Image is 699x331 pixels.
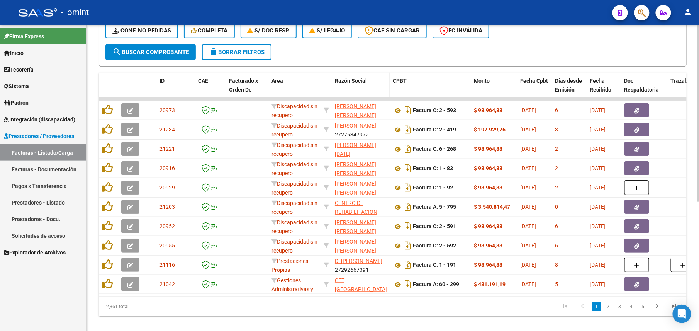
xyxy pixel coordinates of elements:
span: 2 [555,165,558,171]
span: DI [PERSON_NAME] [335,258,382,264]
span: S/ legajo [309,27,345,34]
strong: $ 98.964,88 [474,262,502,268]
span: [DATE] [590,126,606,133]
mat-icon: person [684,7,693,17]
datatable-header-cell: Doc Respaldatoria [621,73,668,107]
span: [DATE] [520,242,536,249]
span: [PERSON_NAME] [PERSON_NAME] [335,219,376,234]
datatable-header-cell: Monto [471,73,517,107]
span: ID [159,78,165,84]
span: [DATE] [520,184,536,191]
span: Discapacidad sin recupero [271,181,317,196]
div: 2,361 total [99,297,215,316]
mat-icon: menu [6,7,15,17]
a: 2 [604,302,613,311]
div: 23297949594 [335,102,387,118]
span: Discapacidad sin recupero [271,161,317,176]
div: 23297949594 [335,237,387,254]
i: Descargar documento [403,181,413,194]
i: Descargar documento [403,123,413,136]
span: Gestiones Administrativas y Otros [271,277,313,301]
strong: Factura C: 1 - 191 [413,262,456,268]
datatable-header-cell: Fecha Cpbt [517,73,552,107]
datatable-header-cell: ID [156,73,195,107]
button: Buscar Comprobante [105,44,196,60]
datatable-header-cell: CAE [195,73,226,107]
span: Borrar Filtros [209,49,265,56]
a: go to next page [650,302,665,311]
strong: $ 98.964,88 [474,184,502,191]
li: page 5 [637,300,649,313]
span: Tesorería [4,65,34,74]
span: [DATE] [520,281,536,287]
div: 30714796875 [335,276,387,292]
strong: $ 98.964,88 [474,107,502,113]
span: [DATE] [590,184,606,191]
strong: Factura A: 5 - 795 [413,204,456,210]
strong: Factura A: 60 - 299 [413,282,459,288]
strong: $ 197.929,76 [474,126,506,133]
span: Completa [191,27,228,34]
span: Prestadores / Proveedores [4,132,74,140]
span: 20955 [159,242,175,249]
span: Area [271,78,283,84]
strong: Factura C: 2 - 419 [413,127,456,133]
span: [PERSON_NAME] [PERSON_NAME] [335,181,376,196]
span: [DATE] [590,165,606,171]
div: 27426950621 [335,160,387,176]
span: Inicio [4,49,24,57]
span: Discapacidad sin recupero [271,103,317,118]
i: Descargar documento [403,143,413,155]
span: Facturado x Orden De [229,78,258,93]
i: Descargar documento [403,162,413,174]
span: 21203 [159,204,175,210]
a: 3 [615,302,624,311]
span: Firma Express [4,32,44,41]
span: [DATE] [520,204,536,210]
span: Buscar Comprobante [112,49,189,56]
strong: Factura C: 1 - 92 [413,185,453,191]
span: 21116 [159,262,175,268]
span: [PERSON_NAME] [PERSON_NAME] [335,103,376,118]
i: Descargar documento [403,220,413,232]
a: go to previous page [575,302,590,311]
span: Discapacidad sin recupero [271,239,317,254]
span: 3 [555,126,558,133]
span: CET [GEOGRAPHIC_DATA] S.A. [335,277,387,301]
span: [PERSON_NAME] [PERSON_NAME] [335,239,376,254]
span: Discapacidad sin recupero [271,142,317,157]
li: page 4 [626,300,637,313]
strong: $ 98.964,88 [474,146,502,152]
i: Descargar documento [403,278,413,290]
span: S/ Doc Resp. [248,27,290,34]
span: Doc Respaldatoria [624,78,659,93]
li: page 2 [602,300,614,313]
span: Monto [474,78,490,84]
span: [DATE] [590,107,606,113]
a: 1 [592,302,601,311]
span: [DATE] [520,262,536,268]
span: 20916 [159,165,175,171]
datatable-header-cell: Area [268,73,321,107]
li: page 1 [591,300,602,313]
i: Descargar documento [403,104,413,116]
mat-icon: search [112,47,122,56]
datatable-header-cell: Razón Social [332,73,390,107]
span: [PERSON_NAME] [335,123,376,129]
span: Discapacidad sin recupero [271,200,317,215]
span: 6 [555,107,558,113]
strong: $ 98.964,88 [474,165,502,171]
span: 2 [555,146,558,152]
i: Descargar documento [403,201,413,213]
span: - omint [61,4,89,21]
span: 20929 [159,184,175,191]
span: [DATE] [520,165,536,171]
span: Discapacidad sin recupero [271,123,317,138]
span: Fecha Recibido [590,78,611,93]
span: CAE SIN CARGAR [365,27,420,34]
li: page 3 [614,300,626,313]
span: Razón Social [335,78,367,84]
span: [DATE] [590,262,606,268]
datatable-header-cell: CPBT [390,73,471,107]
span: CENTRO DE REHABILITACION INTEGRAL BELLE EPOQUE SRL [335,200,377,232]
